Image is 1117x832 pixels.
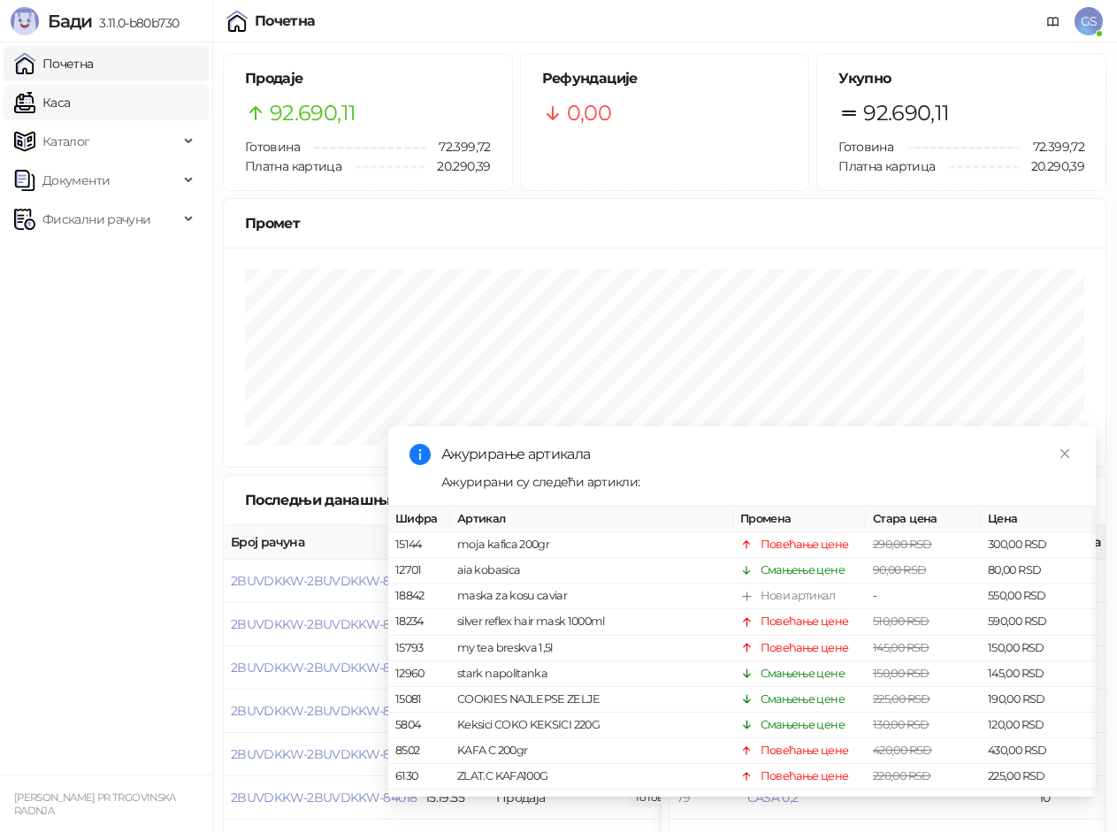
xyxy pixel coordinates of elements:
span: 145,00 RSD [873,640,930,653]
th: Број рачуна [224,525,418,560]
span: Платна картица [838,158,935,174]
span: 90,00 RSD [873,563,926,576]
span: Фискални рачуни [42,202,150,237]
td: 430,00 RSD [981,738,1096,764]
span: 150,00 RSD [873,667,930,680]
span: 220,00 RSD [873,769,931,782]
td: aia kobasica [450,558,733,584]
small: [PERSON_NAME] PR TRGOVINSKA RADNJA [14,791,176,817]
span: 225,00 RSD [873,692,930,706]
span: 0,00 [567,96,611,130]
div: Повећање цене [761,536,849,553]
button: 2BUVDKKW-2BUVDKKW-84020 [231,703,419,719]
td: 14814 [388,790,450,815]
td: 8502 [388,738,450,764]
h5: Укупно [838,68,1084,89]
span: 510,00 RSD [873,614,930,628]
span: 3.11.0-b80b730 [92,15,179,31]
td: 18234 [388,609,450,635]
span: Документи [42,163,110,198]
td: silver reflex hair mask 1000ml [450,609,733,635]
span: Готовина [838,139,893,155]
span: 160,00 RSD [873,795,930,808]
div: Нови артикал [761,587,835,605]
td: 150,00 RSD [981,635,1096,660]
th: Артикал [450,507,733,532]
th: Шифра [388,507,450,532]
div: Ажурирање артикала [441,444,1075,465]
span: 20.290,39 [425,156,490,176]
span: close [1059,447,1071,460]
td: moja kafica 200gr [450,532,733,558]
th: Цена [981,507,1096,532]
span: 130,00 RSD [873,718,930,731]
td: 15144 [388,532,450,558]
span: GS [1075,7,1103,35]
div: Повећање цене [761,613,849,630]
span: 72.399,72 [1021,137,1084,156]
span: Готовина [245,139,300,155]
td: 12960 [388,661,450,687]
img: Logo [11,7,39,35]
a: Каса [14,85,70,120]
span: Бади [48,11,92,32]
h5: Продаје [245,68,491,89]
span: Платна картица [245,158,341,174]
td: COOKIES NAJLEPSE ZELJE [450,687,733,713]
td: 550,00 RSD [981,584,1096,609]
td: 6130 [388,764,450,790]
td: stark napolitanka [450,661,733,687]
span: 290,00 RSD [873,538,932,551]
td: 300,00 RSD [981,532,1096,558]
td: 15081 [388,687,450,713]
div: Промет [245,212,1084,234]
span: 420,00 RSD [873,744,932,757]
td: 5804 [388,713,450,738]
a: Close [1055,444,1075,463]
span: 20.290,39 [1019,156,1084,176]
td: 225,00 RSD [981,764,1096,790]
div: Смањење цене [761,665,845,683]
div: Смањење цене [761,561,845,579]
button: 2BUVDKKW-2BUVDKKW-84021 [231,660,416,676]
td: KAFA C 200gr [450,738,733,764]
td: 15793 [388,635,450,660]
h5: Рефундације [542,68,788,89]
span: info-circle [409,444,431,465]
td: - [866,584,981,609]
td: 12701 [388,558,450,584]
div: Смањење цене [761,691,845,708]
td: specijal yuhor [450,790,733,815]
span: 92.690,11 [270,96,356,130]
a: Документација [1039,7,1067,35]
div: Повећање цене [761,638,849,656]
span: Каталог [42,124,90,159]
td: ZLAT.C KAFA100G [450,764,733,790]
div: Ажурирани су следећи артикли: [441,472,1075,492]
td: 18842 [388,584,450,609]
td: 590,00 RSD [981,609,1096,635]
td: 190,00 RSD [981,687,1096,713]
button: 2BUVDKKW-2BUVDKKW-84018 [231,790,417,805]
div: Повећање цене [761,793,849,811]
th: Промена [733,507,866,532]
a: Почетна [14,46,94,81]
span: 2BUVDKKW-2BUVDKKW-84023 [231,573,418,589]
button: 2BUVDKKW-2BUVDKKW-84019 [231,746,417,762]
td: maska za kosu caviar [450,584,733,609]
span: 72.399,72 [426,137,490,156]
div: Повећање цене [761,767,849,785]
td: 145,00 RSD [981,661,1096,687]
div: Повећање цене [761,742,849,759]
td: 80,00 RSD [981,558,1096,584]
span: 92.690,11 [863,96,949,130]
td: 120,00 RSD [981,713,1096,738]
td: Keksici COKO KEKSICI 220G [450,713,733,738]
td: 175,00 RSD [981,790,1096,815]
button: 2BUVDKKW-2BUVDKKW-84022 [231,616,418,632]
